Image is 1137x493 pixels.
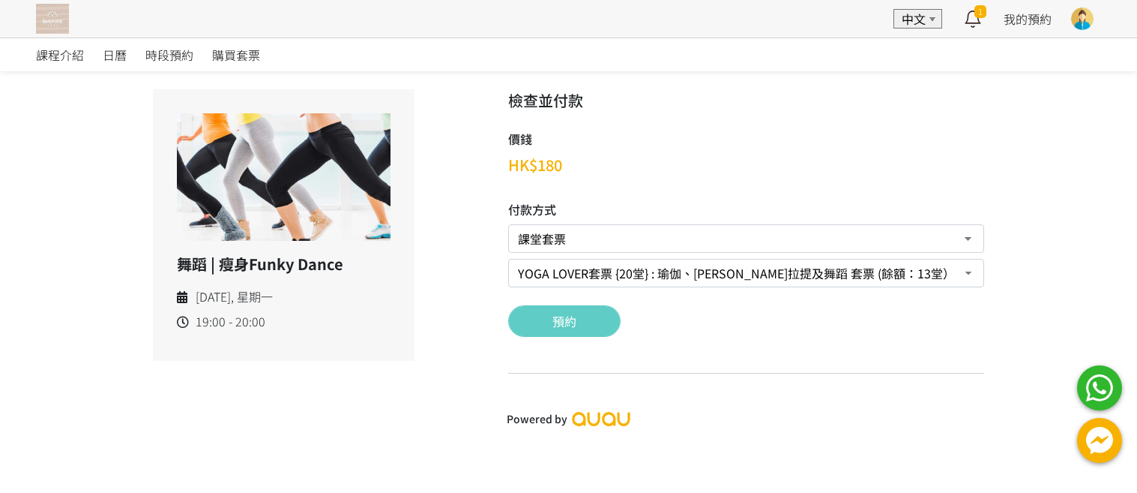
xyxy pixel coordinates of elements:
[36,46,84,64] span: 課程介紹
[212,46,260,64] span: 購買套票
[974,5,986,18] span: 1
[36,38,84,71] a: 課程介紹
[145,46,193,64] span: 時段預約
[145,38,193,71] a: 時段預約
[177,253,391,275] h5: 舞蹈 | 瘦身Funky Dance
[508,200,984,218] h5: 付款方式
[508,154,562,176] span: HK$180
[508,305,621,337] button: 預約
[212,38,260,71] a: 購買套票
[103,38,127,71] a: 日曆
[508,130,562,148] h5: 價錢
[36,4,69,34] img: T57dtJh47iSJKDtQ57dN6xVUMYY2M0XQuGF02OI4.png
[508,89,984,112] h3: 檢查並付款
[103,46,127,64] span: 日曆
[1004,10,1052,28] a: 我的預約
[196,287,273,306] span: [DATE], 星期一
[196,312,265,331] span: 19:00 - 20:00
